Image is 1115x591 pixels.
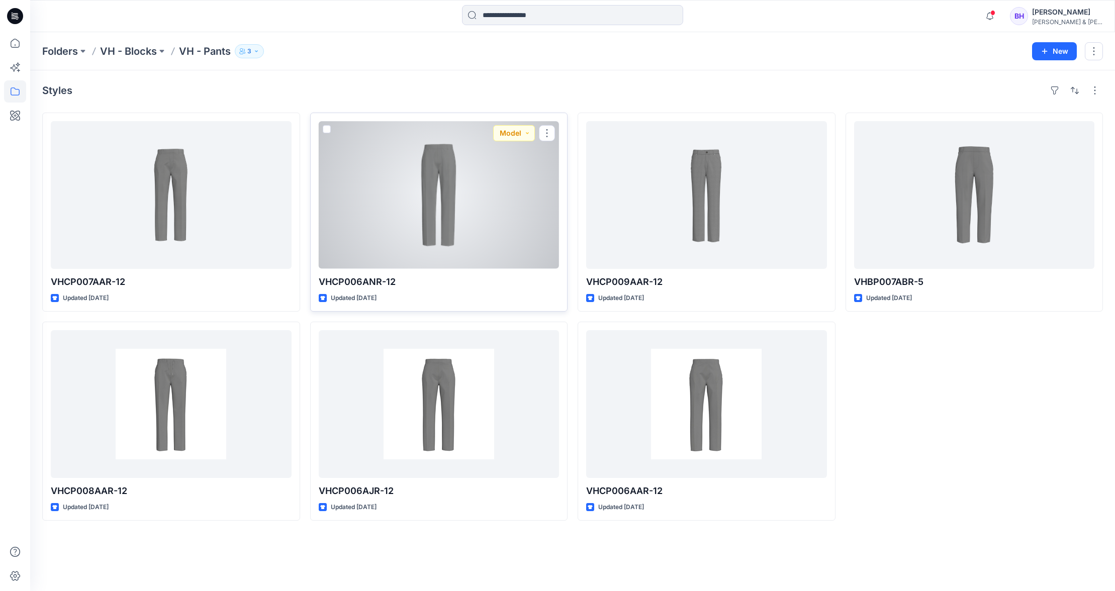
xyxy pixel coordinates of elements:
p: VH - Pants [179,44,231,58]
a: VHCP008AAR-12 [51,330,292,478]
button: New [1032,42,1077,60]
p: VHCP006AAR-12 [586,484,827,498]
p: VHCP006ANR-12 [319,275,560,289]
div: [PERSON_NAME] & [PERSON_NAME] [1032,18,1102,26]
a: VHCP006ANR-12 [319,121,560,269]
p: VHCP008AAR-12 [51,484,292,498]
div: [PERSON_NAME] [1032,6,1102,18]
p: Updated [DATE] [63,293,109,304]
a: VH - Blocks [100,44,157,58]
h4: Styles [42,84,72,96]
a: VHBP007ABR-5 [854,121,1095,269]
p: Updated [DATE] [63,502,109,513]
p: VHBP007ABR-5 [854,275,1095,289]
div: BH [1010,7,1028,25]
a: Folders [42,44,78,58]
p: Updated [DATE] [331,293,377,304]
p: Updated [DATE] [598,293,644,304]
a: VHCP006AAR-12 [586,330,827,478]
a: VHCP007AAR-12 [51,121,292,269]
p: Updated [DATE] [331,502,377,513]
p: Updated [DATE] [866,293,912,304]
p: VHCP007AAR-12 [51,275,292,289]
a: VHCP006AJR-12 [319,330,560,478]
button: 3 [235,44,264,58]
p: VHCP009AAR-12 [586,275,827,289]
a: VHCP009AAR-12 [586,121,827,269]
p: Updated [DATE] [598,502,644,513]
p: VHCP006AJR-12 [319,484,560,498]
p: 3 [247,46,251,57]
